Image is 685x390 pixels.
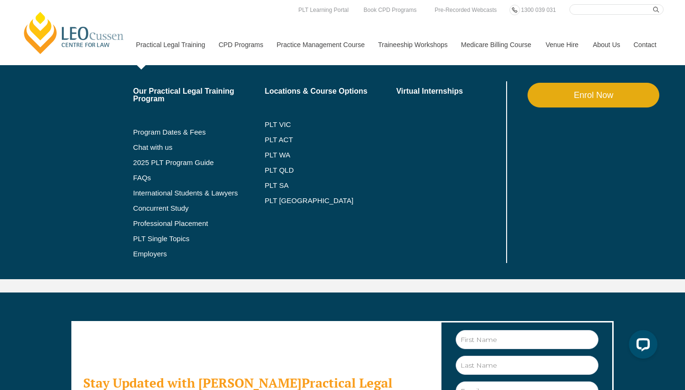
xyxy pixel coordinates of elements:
[133,128,265,136] a: Program Dates & Fees
[133,189,265,197] a: International Students & Lawyers
[264,182,396,189] a: PLT SA
[456,356,598,375] input: Last Name
[21,10,127,55] a: [PERSON_NAME] Centre for Law
[264,88,396,95] a: Locations & Course Options
[133,235,265,243] a: PLT Single Topics
[454,24,538,65] a: Medicare Billing Course
[586,24,626,65] a: About Us
[432,5,499,15] a: Pre-Recorded Webcasts
[528,83,659,107] a: Enrol Now
[264,136,396,144] a: PLT ACT
[133,88,265,103] a: Our Practical Legal Training Program
[264,166,396,174] a: PLT QLD
[521,7,556,13] span: 1300 039 031
[371,24,454,65] a: Traineeship Workshops
[626,24,664,65] a: Contact
[361,5,419,15] a: Book CPD Programs
[296,5,351,15] a: PLT Learning Portal
[396,88,504,95] a: Virtual Internships
[264,197,396,205] a: PLT [GEOGRAPHIC_DATA]
[133,205,265,212] a: Concurrent Study
[133,250,265,258] a: Employers
[270,24,371,65] a: Practice Management Course
[133,159,241,166] a: 2025 PLT Program Guide
[538,24,586,65] a: Venue Hire
[133,220,265,227] a: Professional Placement
[621,326,661,366] iframe: LiveChat chat widget
[211,24,269,65] a: CPD Programs
[264,121,396,128] a: PLT VIC
[456,330,598,349] input: First Name
[129,24,212,65] a: Practical Legal Training
[133,144,265,151] a: Chat with us
[264,151,372,159] a: PLT WA
[133,174,265,182] a: FAQs
[519,5,558,15] a: 1300 039 031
